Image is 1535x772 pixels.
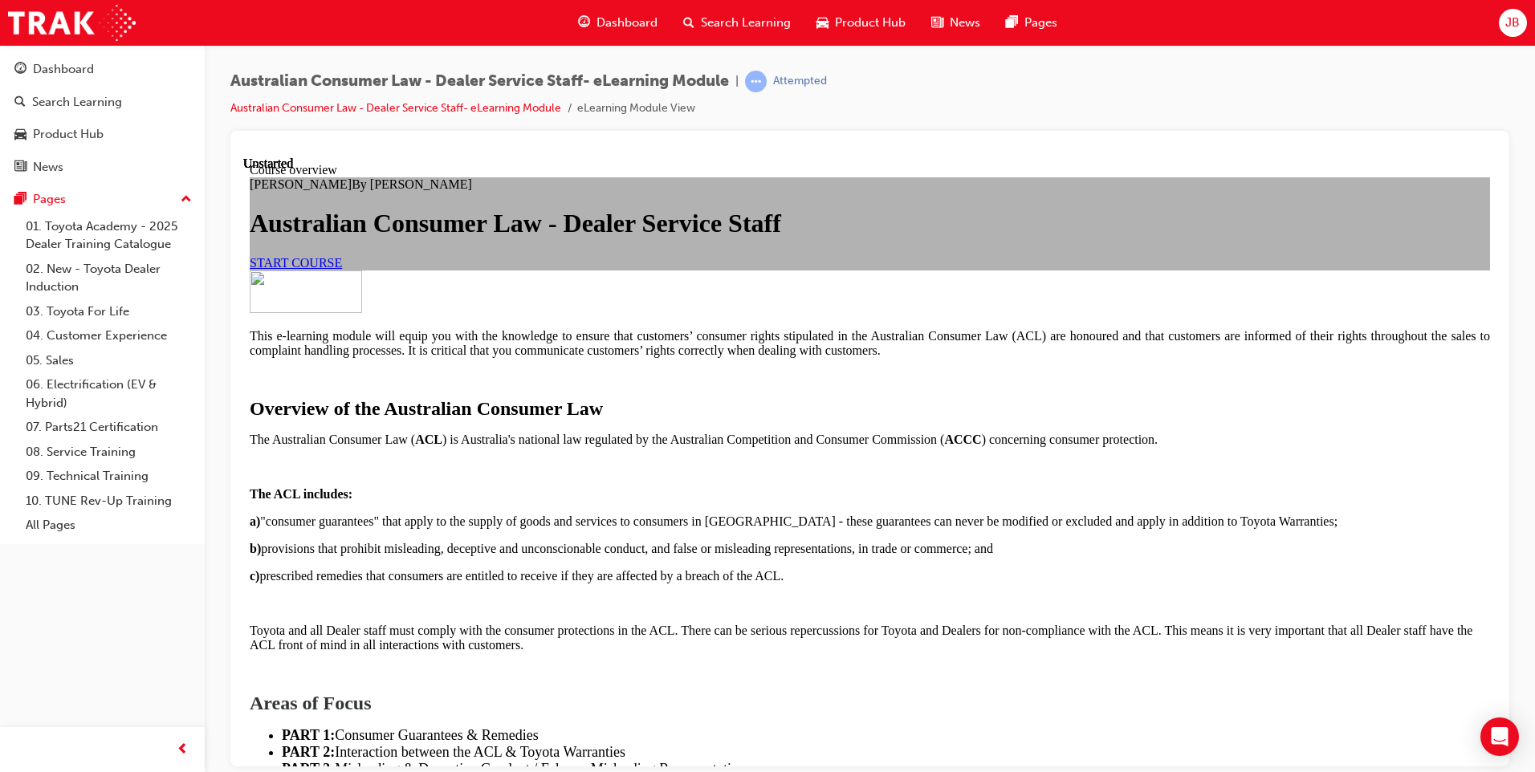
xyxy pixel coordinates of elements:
h1: Australian Consumer Law - Dealer Service Staff [6,52,1247,82]
span: Pages [1024,14,1057,32]
span: news-icon [14,160,26,175]
a: Search Learning [6,87,198,117]
span: Course overview [6,6,94,20]
span: pages-icon [1006,13,1018,33]
button: JB [1499,9,1527,37]
span: Search Learning [701,14,791,32]
span: This e-learning module will equip you with the knowledge to ensure that customers’ consumer right... [6,173,1247,201]
a: Australian Consumer Law - Dealer Service Staff- eLearning Module [230,101,561,115]
span: pages-icon [14,193,26,207]
a: car-iconProduct Hub [804,6,918,39]
span: [PERSON_NAME] [6,21,108,35]
a: News [6,152,198,182]
a: 03. Toyota For Life [19,299,198,324]
span: Product Hub [835,14,906,32]
a: 07. Parts21 Certification [19,415,198,440]
strong: a) [6,358,17,372]
a: news-iconNews [918,6,993,39]
div: Open Intercom Messenger [1480,717,1519,756]
div: Search Learning [32,93,122,112]
button: Pages [6,185,198,214]
span: Consumer Guarantees & Remedies [92,571,295,587]
a: All Pages [19,513,198,538]
span: search-icon [683,13,694,33]
a: 09. Technical Training [19,464,198,489]
div: News [33,158,63,177]
span: learningRecordVerb_ATTEMPT-icon [745,71,767,92]
span: guage-icon [578,13,590,33]
div: Product Hub [33,125,104,144]
a: 01. Toyota Academy - 2025 Dealer Training Catalogue [19,214,198,257]
span: Dashboard [596,14,658,32]
span: guage-icon [14,63,26,77]
span: prev-icon [177,740,189,760]
span: Interaction between the ACL & Toyota Warranties [39,587,382,603]
a: 04. Customer Experience [19,323,198,348]
strong: PART 2: [39,587,92,603]
a: Product Hub [6,120,198,149]
span: The Australian Consumer Law ( ) is Australia's national law regulated by the Australian Competiti... [6,276,914,290]
strong: The ACL includes: [6,331,109,344]
button: DashboardSearch LearningProduct HubNews [6,51,198,185]
span: Overview of the Australian Consumer Law [6,242,360,262]
span: JB [1505,14,1520,32]
span: news-icon [931,13,943,33]
a: 08. Service Training [19,440,198,465]
strong: PART 3: [39,604,92,620]
span: up-icon [181,189,192,210]
img: Trak [8,5,136,41]
a: 02. New - Toyota Dealer Induction [19,257,198,299]
div: Attempted [773,74,827,89]
span: PART 1: [39,571,92,587]
span: | [735,72,739,91]
strong: c) [6,412,16,426]
span: Australian Consumer Law - Dealer Service Staff- eLearning Module [230,72,729,91]
span: Misleading & Deceptive Conduct / False or Misleading Representations [92,604,508,620]
div: Dashboard [33,60,94,79]
div: Pages [33,190,66,209]
span: News [950,14,980,32]
a: pages-iconPages [993,6,1070,39]
a: 05. Sales [19,348,198,373]
span: "consumer guarantees" that apply to the supply of goods and services to consumers in [GEOGRAPHIC_... [6,358,1094,372]
strong: ACL [172,276,199,290]
span: By [PERSON_NAME] [108,21,229,35]
a: Dashboard [6,55,198,84]
a: search-iconSearch Learning [670,6,804,39]
span: car-icon [816,13,829,33]
strong: ACCC [701,276,738,290]
span: search-icon [14,95,26,110]
a: 06. Electrification (EV & Hybrid) [19,372,198,415]
li: eLearning Module View [577,100,695,118]
span: Toyota and all Dealer staff must comply with the consumer protections in the ACL. There can be se... [6,467,1229,495]
span: prescribed remedies that consumers are entitled to receive if they are affected by a breach of th... [6,412,540,426]
a: START COURSE [6,100,99,113]
span: Areas of Focus [6,536,128,557]
span: provisions that prohibit misleading, deceptive and unconscionable conduct, and false or misleadin... [6,385,750,399]
a: 10. TUNE Rev-Up Training [19,489,198,514]
span: car-icon [14,128,26,142]
strong: b) [6,385,18,399]
a: guage-iconDashboard [565,6,670,39]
